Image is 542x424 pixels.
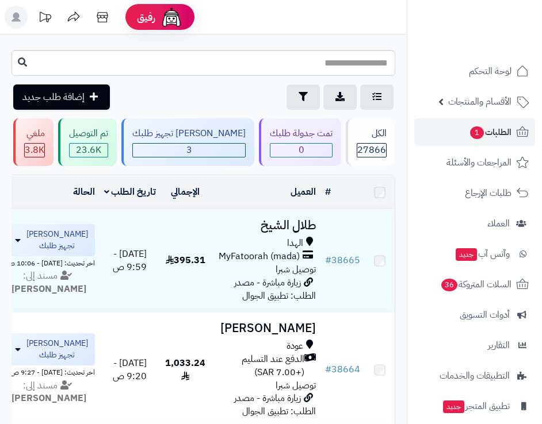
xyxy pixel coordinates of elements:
a: الطلبات1 [414,118,535,146]
a: #38665 [325,253,360,267]
a: أدوات التسويق [414,301,535,329]
span: # [325,363,331,376]
div: تمت جدولة طلبك [270,127,333,140]
a: # [325,185,331,199]
a: تحديثات المنصة [30,6,59,32]
span: الأقسام والمنتجات [448,94,512,110]
a: العملاء [414,210,535,237]
span: توصيل شبرا [276,379,316,392]
a: الإجمالي [171,185,200,199]
span: 1 [470,126,484,140]
span: MyFatoorah (mada) [219,250,300,263]
span: تطبيق المتجر [442,398,510,414]
div: تم التوصيل [69,127,108,140]
span: جديد [456,248,477,261]
span: 0 [270,144,332,157]
span: # [325,253,331,267]
a: #38664 [325,363,360,376]
a: العميل [291,185,316,199]
span: المراجعات والأسئلة [446,155,512,171]
span: جديد [443,400,464,413]
span: [DATE] - 9:59 ص [113,247,147,274]
div: 23640 [70,144,108,157]
span: [DATE] - 9:20 ص [113,356,147,383]
span: التقارير [488,337,510,353]
div: 3846 [25,144,44,157]
span: [PERSON_NAME] تجهيز طلبك [26,338,88,361]
a: التقارير [414,332,535,359]
div: الكل [357,127,387,140]
span: أدوات التسويق [460,307,510,323]
a: تطبيق المتجرجديد [414,392,535,420]
span: توصيل شبرا [276,263,316,276]
span: الدفع عند التسليم (+7.00 SAR) [215,353,304,379]
img: logo-2.png [464,9,531,33]
span: 27866 [357,144,386,157]
a: الحالة [73,185,95,199]
strong: [PERSON_NAME] [12,391,86,405]
div: ملغي [24,127,45,140]
a: تاريخ الطلب [104,185,157,199]
a: طلبات الإرجاع [414,179,535,207]
span: إضافة طلب جديد [22,90,85,104]
a: تم التوصيل 23.6K [56,118,119,166]
div: [PERSON_NAME] تجهيز طلبك [132,127,246,140]
a: [PERSON_NAME] تجهيز طلبك 3 [119,118,257,166]
a: لوحة التحكم [414,57,535,85]
a: ملغي 3.8K [11,118,56,166]
span: العملاء [487,215,510,232]
span: 1,033.24 [165,356,205,383]
span: [PERSON_NAME] تجهيز طلبك [26,229,88,252]
a: الكل27866 [343,118,398,166]
a: وآتس آبجديد [414,240,535,268]
h3: [PERSON_NAME] [215,322,316,335]
span: 3.8K [25,144,44,157]
span: رفيق [137,10,155,24]
a: السلات المتروكة36 [414,271,535,298]
span: الطلبات [469,124,512,140]
span: 23.6K [70,144,108,157]
span: طلبات الإرجاع [465,185,512,201]
span: وآتس آب [455,246,510,262]
span: 36 [441,278,459,292]
a: إضافة طلب جديد [13,84,110,110]
a: المراجعات والأسئلة [414,149,535,176]
span: عودة [287,340,303,353]
img: ai-face.png [160,6,183,29]
span: 3 [133,144,245,157]
a: التطبيقات والخدمات [414,362,535,390]
span: التطبيقات والخدمات [440,368,510,384]
span: زيارة مباشرة - مصدر الطلب: تطبيق الجوال [234,391,316,418]
span: السلات المتروكة [440,276,512,292]
div: اخر تحديث: [DATE] - 10:06 ص [3,256,95,268]
div: اخر تحديث: [DATE] - 9:27 ص [3,365,95,377]
a: تمت جدولة طلبك 0 [257,118,343,166]
strong: [PERSON_NAME] [12,282,86,296]
span: لوحة التحكم [469,63,512,79]
span: زيارة مباشرة - مصدر الطلب: تطبيق الجوال [234,276,316,303]
span: 395.31 [166,253,205,267]
span: الهدا [287,237,303,250]
h3: طلال الشيخ [215,219,316,232]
